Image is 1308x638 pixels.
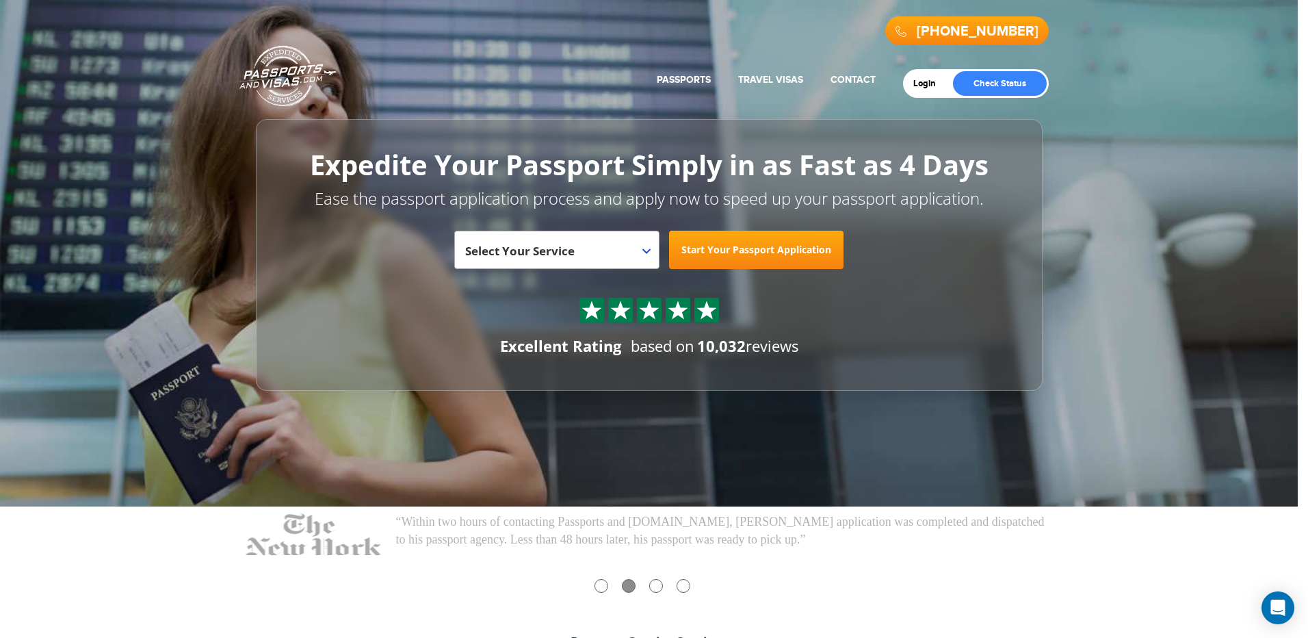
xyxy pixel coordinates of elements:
a: Passports [657,74,711,86]
img: Sprite St [639,300,659,320]
span: Select Your Service [465,243,575,259]
a: Check Status [953,71,1047,96]
div: Open Intercom Messenger [1261,591,1294,624]
span: Select Your Service [454,231,659,269]
p: “Within two hours of contacting Passports and [DOMAIN_NAME], [PERSON_NAME] application was comple... [396,513,1053,548]
h1: Expedite Your Passport Simply in as Fast as 4 Days [287,150,1012,180]
img: Sprite St [581,300,602,320]
div: Excellent Rating [500,335,621,357]
img: Sprite St [696,300,717,320]
a: Contact [830,74,876,86]
img: Sprite St [668,300,688,320]
a: Passports & [DOMAIN_NAME] [239,45,337,107]
img: NY-Times [246,513,382,582]
img: Sprite St [610,300,631,320]
strong: 10,032 [697,335,746,356]
span: reviews [697,335,798,356]
span: based on [631,335,694,356]
a: [PHONE_NUMBER] [917,23,1038,40]
a: Start Your Passport Application [669,231,843,269]
p: Ease the passport application process and apply now to speed up your passport application. [287,187,1012,210]
a: Travel Visas [738,74,803,86]
a: Login [913,78,945,89]
span: Select Your Service [465,236,645,275]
